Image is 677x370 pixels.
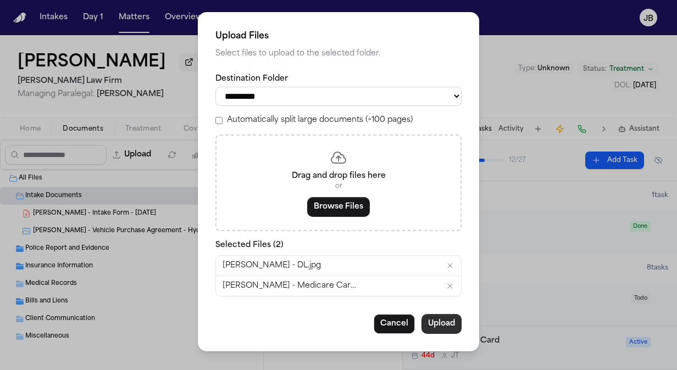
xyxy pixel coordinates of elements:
[215,47,462,60] p: Select files to upload to the selected folder.
[374,314,415,334] button: Cancel
[230,182,447,190] p: or
[446,261,454,270] button: Remove L. Johnson - DL.jpg
[223,260,321,271] span: [PERSON_NAME] - DL.jpg
[230,171,447,182] p: Drag and drop files here
[223,281,360,291] span: [PERSON_NAME] - Medicare Card.jpg
[307,197,370,217] button: Browse Files
[421,314,462,334] button: Upload
[215,30,462,43] h2: Upload Files
[227,115,413,126] label: Automatically split large documents (>100 pages)
[215,240,462,251] p: Selected Files ( 2 )
[446,282,454,290] button: Remove L. Johnson - Medicare Card.jpg
[215,74,462,85] label: Destination Folder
